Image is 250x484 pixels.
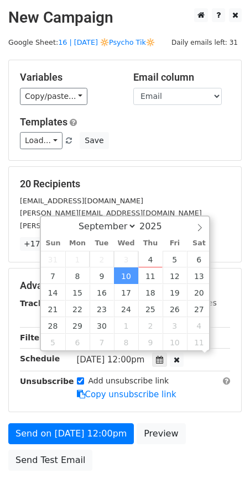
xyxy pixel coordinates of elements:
span: September 27, 2025 [187,301,211,317]
strong: Schedule [20,354,60,363]
span: September 13, 2025 [187,267,211,284]
h2: New Campaign [8,8,242,27]
span: October 11, 2025 [187,334,211,350]
span: October 7, 2025 [90,334,114,350]
a: 16 | [DATE] 🔆Psycho Tik🔆 [58,38,155,46]
span: October 8, 2025 [114,334,138,350]
span: September 26, 2025 [163,301,187,317]
span: September 30, 2025 [90,317,114,334]
a: Send Test Email [8,450,92,471]
span: September 20, 2025 [187,284,211,301]
strong: Unsubscribe [20,377,74,386]
a: Load... [20,132,62,149]
span: October 3, 2025 [163,317,187,334]
span: September 8, 2025 [65,267,90,284]
span: September 4, 2025 [138,251,163,267]
span: September 15, 2025 [65,284,90,301]
a: Preview [137,423,185,444]
span: [DATE] 12:00pm [77,355,145,365]
span: September 16, 2025 [90,284,114,301]
small: Google Sheet: [8,38,155,46]
input: Year [137,221,176,232]
span: September 10, 2025 [114,267,138,284]
span: October 10, 2025 [163,334,187,350]
span: August 31, 2025 [41,251,65,267]
a: Send on [DATE] 12:00pm [8,423,134,444]
a: Copy/paste... [20,88,87,105]
span: September 19, 2025 [163,284,187,301]
span: September 21, 2025 [41,301,65,317]
h5: Variables [20,71,117,83]
span: Sat [187,240,211,247]
span: September 22, 2025 [65,301,90,317]
h5: 20 Recipients [20,178,230,190]
span: September 2, 2025 [90,251,114,267]
span: September 29, 2025 [65,317,90,334]
span: September 24, 2025 [114,301,138,317]
strong: Tracking [20,299,57,308]
span: Fri [163,240,187,247]
span: September 23, 2025 [90,301,114,317]
span: October 1, 2025 [114,317,138,334]
span: September 6, 2025 [187,251,211,267]
span: October 5, 2025 [41,334,65,350]
span: October 9, 2025 [138,334,163,350]
small: [PERSON_NAME][EMAIL_ADDRESS][DOMAIN_NAME] [20,209,202,217]
span: September 3, 2025 [114,251,138,267]
span: Daily emails left: 31 [168,36,242,49]
span: September 14, 2025 [41,284,65,301]
small: [EMAIL_ADDRESS][DOMAIN_NAME] [20,197,143,205]
span: October 2, 2025 [138,317,163,334]
span: September 7, 2025 [41,267,65,284]
span: Thu [138,240,163,247]
h5: Advanced [20,280,230,292]
span: September 9, 2025 [90,267,114,284]
span: September 1, 2025 [65,251,90,267]
span: Sun [41,240,65,247]
label: Add unsubscribe link [88,375,169,387]
span: October 4, 2025 [187,317,211,334]
span: September 25, 2025 [138,301,163,317]
h5: Email column [133,71,230,83]
span: September 5, 2025 [163,251,187,267]
strong: Filters [20,333,48,342]
iframe: Chat Widget [195,431,250,484]
span: September 28, 2025 [41,317,65,334]
span: September 18, 2025 [138,284,163,301]
span: Wed [114,240,138,247]
span: Tue [90,240,114,247]
span: October 6, 2025 [65,334,90,350]
label: UTM Codes [173,297,216,309]
a: Copy unsubscribe link [77,390,176,399]
span: September 11, 2025 [138,267,163,284]
span: September 17, 2025 [114,284,138,301]
a: +17 more [20,237,66,251]
a: Templates [20,116,67,128]
span: September 12, 2025 [163,267,187,284]
a: Daily emails left: 31 [168,38,242,46]
button: Save [80,132,108,149]
span: Mon [65,240,90,247]
small: [PERSON_NAME][EMAIL_ADDRESS][DOMAIN_NAME] [20,222,202,230]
